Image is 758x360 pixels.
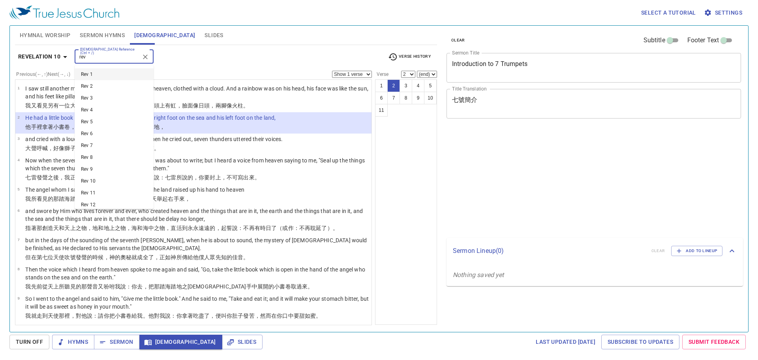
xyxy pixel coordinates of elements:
[308,283,313,290] wg2983: 。
[255,174,260,181] wg1125: 。
[221,313,322,319] wg2532: 叫你
[424,79,437,92] button: 5
[412,92,424,104] button: 9
[25,186,244,194] p: The angel whom I saw standing on the sea and on the land raised up his hand to heaven
[25,123,276,131] p: 他
[17,136,19,141] span: 3
[17,237,19,242] span: 7
[120,102,249,109] wg2597: ，披著
[131,313,321,319] wg974: 給
[53,225,338,231] wg2936: 天
[165,313,321,319] wg3427: 說
[53,124,165,130] wg2192: 小書卷
[16,337,43,347] span: Turn Off
[42,174,260,181] wg2980: 聲
[291,283,313,290] wg974: 取過來
[193,254,249,260] wg2097: 他
[75,104,154,116] li: Rev 4
[94,335,139,349] button: Sermon
[375,72,388,77] label: Verse
[120,174,260,181] wg191: 從
[143,283,313,290] wg5217: ，把那
[137,313,321,319] wg1325: 我
[294,313,322,319] wg1722: 要
[689,337,739,347] span: Submit Feedback
[16,72,70,77] label: Previous (←, ↑) Next (→, ↓)
[120,283,313,290] wg1700: 說
[243,102,249,109] wg4769: 。
[268,283,313,290] wg455: 的小書卷
[193,102,249,109] wg4383: 像
[87,102,249,109] wg2478: 天使
[453,246,645,256] p: Sermon Lineup ( 0 )
[282,313,321,319] wg4675: 口
[87,254,249,260] wg5456: 的時候
[638,6,699,20] button: Select a tutorial
[205,30,223,40] span: Slides
[257,283,313,290] wg1722: 展開
[453,271,504,279] i: Nothing saved yet
[37,225,338,231] wg1722: 那
[387,79,400,92] button: 2
[15,49,73,64] button: Revelation 10
[20,30,71,40] span: Hymnal Worship
[199,102,249,109] wg5613: 日頭
[126,174,260,181] wg1537: 天上
[227,102,249,109] wg4228: 像
[17,267,19,271] span: 8
[702,6,745,20] button: Settings
[25,135,283,143] p: and cried with a loud voice, as when a lion roars. When he cried out, seven thunders uttered thei...
[227,254,249,260] wg4396: 的佳音。
[641,8,696,18] span: Select a tutorial
[17,296,19,300] span: 9
[37,102,249,109] wg2532: 看見
[17,86,19,90] span: 1
[98,102,249,109] wg32: 從
[104,102,249,109] wg1537: 天
[87,283,313,290] wg3739: 聲音
[59,225,338,231] wg3772: 和
[104,225,338,231] wg2532: 地上之物，海
[536,337,595,347] span: Last updated [DATE]
[171,283,313,290] wg2281: 踏地
[193,313,322,319] wg2983: 吃盡了
[159,124,165,130] wg1093: ，
[131,254,249,260] wg3466: 就成全了
[48,283,313,290] wg1537: 天上
[299,313,322,319] wg2071: 甜
[271,225,338,231] wg5550: 了（或作：不再耽延了）。
[182,225,338,231] wg2198: 到
[104,254,249,260] wg2250: ，神
[75,151,154,163] li: Rev 8
[232,102,249,109] wg5613: 火
[188,225,338,231] wg1519: 永永遠遠
[671,246,722,256] button: Add to Lineup
[232,225,338,231] wg3660: 說：不
[31,254,249,260] wg235: 在
[375,92,388,104] button: 6
[109,174,260,181] wg2532: 聽見
[48,313,322,319] wg4314: 天使
[452,60,735,75] textarea: Introduction to 7 Trumpets
[388,52,431,62] span: Verse History
[171,174,260,181] wg2033: 雷
[137,102,249,109] wg4016: 雲彩
[260,225,338,231] wg2071: 時日
[48,102,249,109] wg1492: 另有一位
[154,174,260,181] wg5456: 說
[25,283,369,290] p: 我先前從
[75,128,154,139] li: Rev 6
[25,324,369,340] p: Then I took the little book out of the angel's hand and ate it, and it was as sweet as honey in m...
[31,145,160,151] wg3173: 聲
[134,30,195,40] span: [DEMOGRAPHIC_DATA]
[64,225,338,231] wg2532: 天上之物，地
[171,313,321,319] wg3004: ：你拿著
[154,145,159,151] wg5456: 。
[533,335,599,349] a: Last updated [DATE]
[146,337,216,347] span: [DEMOGRAPHIC_DATA]
[255,313,322,319] wg4087: ，然而
[447,36,470,45] button: clear
[243,313,321,319] wg2836: 發苦
[70,124,165,130] wg974: ，是展開的
[168,196,190,202] wg142: 右手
